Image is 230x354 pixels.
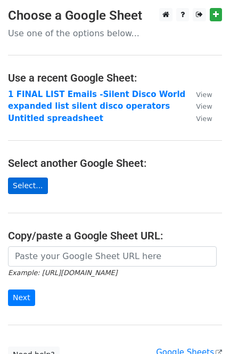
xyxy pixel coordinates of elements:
[8,90,185,99] a: 1 FINAL LIST Emails -Silent Disco World
[177,303,230,354] iframe: Chat Widget
[196,115,212,123] small: View
[8,114,103,123] a: Untitled spreadsheet
[8,157,222,170] h4: Select another Google Sheet:
[8,28,222,39] p: Use one of the options below...
[8,101,170,111] a: expanded list silent disco operators
[8,8,222,23] h3: Choose a Google Sheet
[196,102,212,110] small: View
[185,101,212,111] a: View
[185,90,212,99] a: View
[196,91,212,99] small: View
[8,246,217,267] input: Paste your Google Sheet URL here
[8,229,222,242] h4: Copy/paste a Google Sheet URL:
[177,303,230,354] div: Chat-Widget
[8,71,222,84] h4: Use a recent Google Sheet:
[8,289,35,306] input: Next
[8,269,117,277] small: Example: [URL][DOMAIN_NAME]
[8,178,48,194] a: Select...
[185,114,212,123] a: View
